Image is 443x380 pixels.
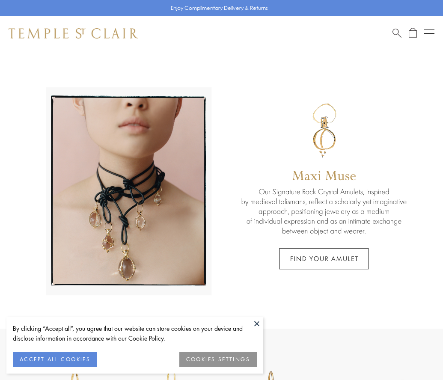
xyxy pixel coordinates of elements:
button: ACCEPT ALL COOKIES [13,352,97,367]
div: By clicking “Accept all”, you agree that our website can store cookies on your device and disclos... [13,324,257,343]
p: Enjoy Complimentary Delivery & Returns [171,4,268,12]
img: Temple St. Clair [9,28,138,39]
button: Open navigation [424,28,434,39]
button: COOKIES SETTINGS [179,352,257,367]
a: Open Shopping Bag [409,28,417,39]
a: Search [392,28,401,39]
